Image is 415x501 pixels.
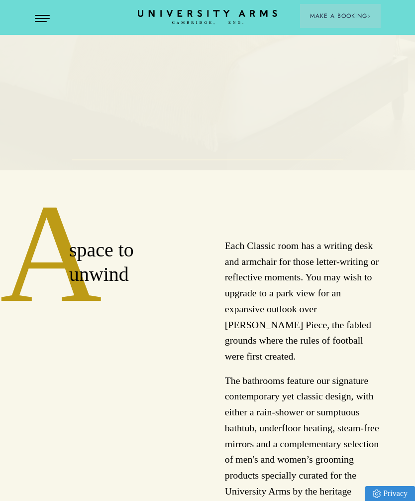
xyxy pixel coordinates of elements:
p: Each Classic room has a writing desk and armchair for those letter-writing or reflective moments.... [225,238,381,365]
img: Arrow icon [367,14,371,18]
button: Open Menu [35,15,50,23]
span: Make a Booking [310,11,371,20]
h2: space to unwind [69,238,190,286]
img: Privacy [373,490,381,498]
a: Home [138,10,277,25]
button: Make a BookingArrow icon [300,4,381,28]
a: Privacy [365,486,415,501]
